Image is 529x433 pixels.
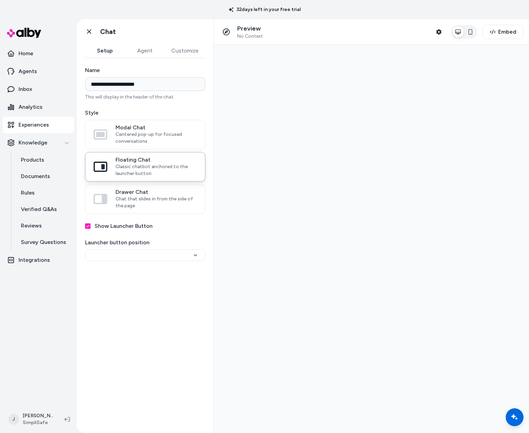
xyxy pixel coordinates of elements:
p: Knowledge [19,139,47,147]
p: Documents [21,172,50,180]
p: Preview [237,25,263,33]
a: Inbox [3,81,74,97]
a: Analytics [3,99,74,115]
p: Integrations [19,256,50,264]
p: Survey Questions [21,238,66,246]
p: Home [19,49,33,58]
span: Embed [498,28,516,36]
p: 32 days left in your free trial [225,6,305,13]
p: This will display in the header of the chat. [85,94,205,101]
p: Products [21,156,44,164]
a: Products [14,152,74,168]
span: SimpliSafe [23,419,53,426]
a: Survey Questions [14,234,74,250]
span: No Context [237,33,263,39]
a: Verified Q&As [14,201,74,218]
span: Chat that slides in from the side of the page [116,196,197,209]
label: Style [85,109,205,117]
p: Agents [19,67,37,75]
span: J [8,414,19,425]
img: alby Logo [7,28,41,38]
p: Experiences [19,121,49,129]
a: Integrations [3,252,74,268]
h1: Chat [100,27,116,36]
span: Classic chatbot anchored to the launcher button [116,163,197,177]
span: Centered pop-up for focused conversations [116,131,197,145]
span: Modal Chat [116,124,197,131]
a: Home [3,45,74,62]
button: Knowledge [3,134,74,151]
button: J[PERSON_NAME]SimpliSafe [4,408,59,430]
a: Agents [3,63,74,80]
button: Agent [125,44,165,58]
p: Inbox [19,85,32,93]
button: Embed [483,25,524,39]
p: Analytics [19,103,43,111]
label: Launcher button position [85,238,205,247]
p: [PERSON_NAME] [23,412,53,419]
button: Customize [165,44,205,58]
p: Verified Q&As [21,205,57,213]
a: Rules [14,185,74,201]
span: Floating Chat [116,156,197,163]
p: Reviews [21,222,42,230]
a: Reviews [14,218,74,234]
a: Experiences [3,117,74,133]
label: Show Launcher Button [95,222,153,230]
p: Rules [21,189,35,197]
button: Setup [85,44,125,58]
label: Name [85,66,205,74]
a: Documents [14,168,74,185]
span: Drawer Chat [116,189,197,196]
